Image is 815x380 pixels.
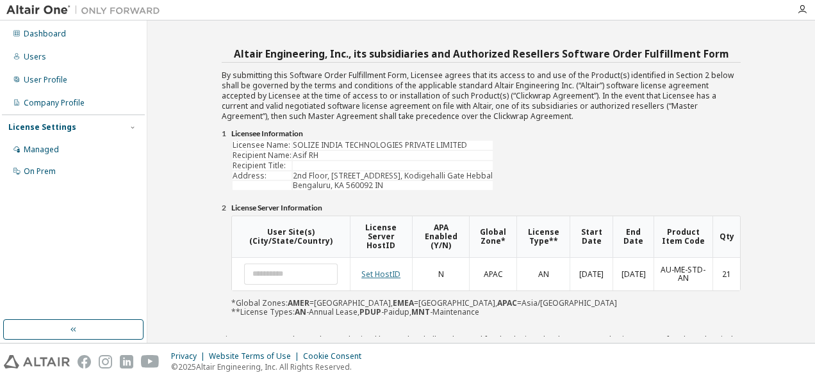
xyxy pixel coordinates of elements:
[24,145,59,155] div: Managed
[293,151,493,160] td: Asif RH
[393,297,414,308] b: EMEA
[231,129,741,139] li: Licensee Information
[222,45,741,63] h3: Altair Engineering, Inc., its subsidiaries and Authorized Resellers Software Order Fulfillment Form
[232,216,350,257] th: User Site(s) (City/State/Country)
[233,141,292,150] td: Licensee Name:
[8,122,76,132] div: License Settings
[516,258,570,291] td: AN
[233,151,292,160] td: Recipient Name:
[4,355,70,368] img: altair_logo.svg
[293,171,493,180] td: 2nd Floor, [STREET_ADDRESS], Kodigehalli Gate Hebbal
[293,181,493,190] td: Bengaluru, KA 560092 IN
[412,258,470,291] td: N
[361,269,400,280] a: Set HostID
[654,216,712,257] th: Product Item Code
[231,216,741,317] div: *Global Zones: =[GEOGRAPHIC_DATA], =[GEOGRAPHIC_DATA], =Asia/[GEOGRAPHIC_DATA] **License Types: -...
[171,361,369,372] p: © 2025 Altair Engineering, Inc. All Rights Reserved.
[209,351,303,361] div: Website Terms of Use
[24,75,67,85] div: User Profile
[469,258,516,291] td: APAC
[6,4,167,17] img: Altair One
[24,29,66,39] div: Dashboard
[303,351,369,361] div: Cookie Consent
[712,258,740,291] td: 21
[141,355,160,368] img: youtube.svg
[654,258,712,291] td: AU-ME-STD-AN
[231,203,741,214] li: License Server Information
[613,216,654,257] th: End Date
[712,216,740,257] th: Qty
[78,355,91,368] img: facebook.svg
[233,171,292,180] td: Address:
[570,258,613,291] td: [DATE]
[411,306,430,317] b: MNT
[171,351,209,361] div: Privacy
[99,355,112,368] img: instagram.svg
[469,216,516,257] th: Global Zone*
[570,216,613,257] th: Start Date
[516,216,570,257] th: License Type**
[412,216,470,257] th: APA Enabled (Y/N)
[613,258,654,291] td: [DATE]
[24,98,85,108] div: Company Profile
[120,355,133,368] img: linkedin.svg
[295,306,306,317] b: AN
[359,306,381,317] b: PDUP
[293,141,493,150] td: SOLIZE INDIA TECHNOLOGIES PRIVATE LIMITED
[233,161,292,170] td: Recipient Title:
[497,297,517,308] b: APAC
[24,52,46,62] div: Users
[350,216,412,257] th: License Server HostID
[288,297,309,308] b: AMER
[24,166,56,177] div: On Prem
